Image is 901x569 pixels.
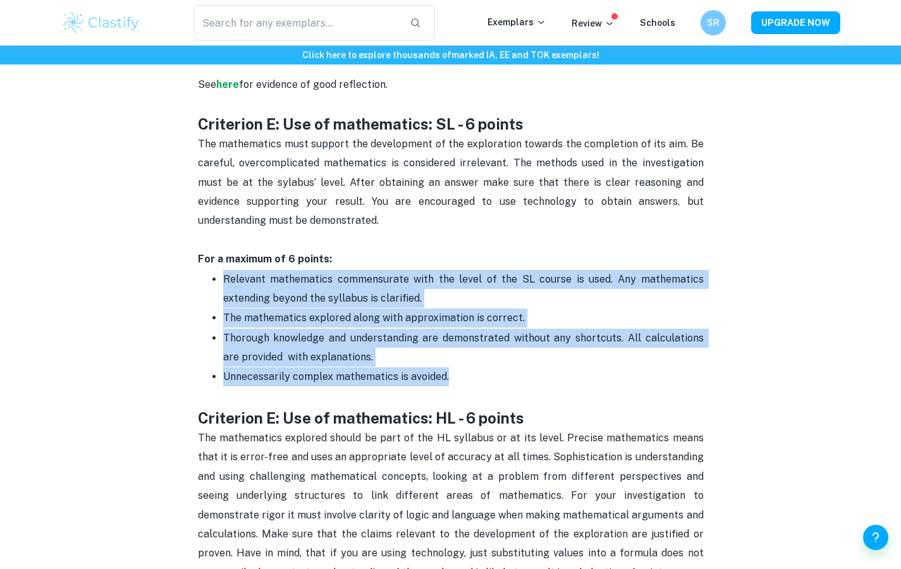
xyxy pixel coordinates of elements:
[61,10,142,35] img: Clastify logo
[198,115,524,133] strong: Criterion E: Use of mathematics: SL - 6 points
[706,16,720,30] h6: SR
[198,56,704,114] p: See for evidence of good reflection.
[216,78,239,90] a: here
[863,525,888,550] button: Help and Feedback
[701,10,726,35] button: SR
[751,11,840,34] button: UPGRADE NOW
[193,5,400,40] input: Search for any exemplars...
[223,370,449,382] span: Unnecessarily complex mathematics is avoided.
[223,332,706,363] span: Thorough knowledge and understanding are demonstrated without any shortcuts. All calculations are...
[198,409,524,427] strong: Criterion E: Use of mathematics: HL - 6 points
[198,253,332,265] strong: For a maximum of 6 points:
[223,312,525,324] span: The mathematics explored along with approximation is correct.
[640,18,675,28] a: Schools
[223,273,706,304] span: Relevant mathematics commensurate with the level of the SL course is used. Any mathematics extend...
[198,138,706,227] span: The mathematics must support the development of the exploration towards the completion of its aim...
[487,15,546,29] p: Exemplars
[572,16,615,30] p: Review
[3,48,898,62] h6: Click here to explore thousands of marked IA, EE and TOK exemplars !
